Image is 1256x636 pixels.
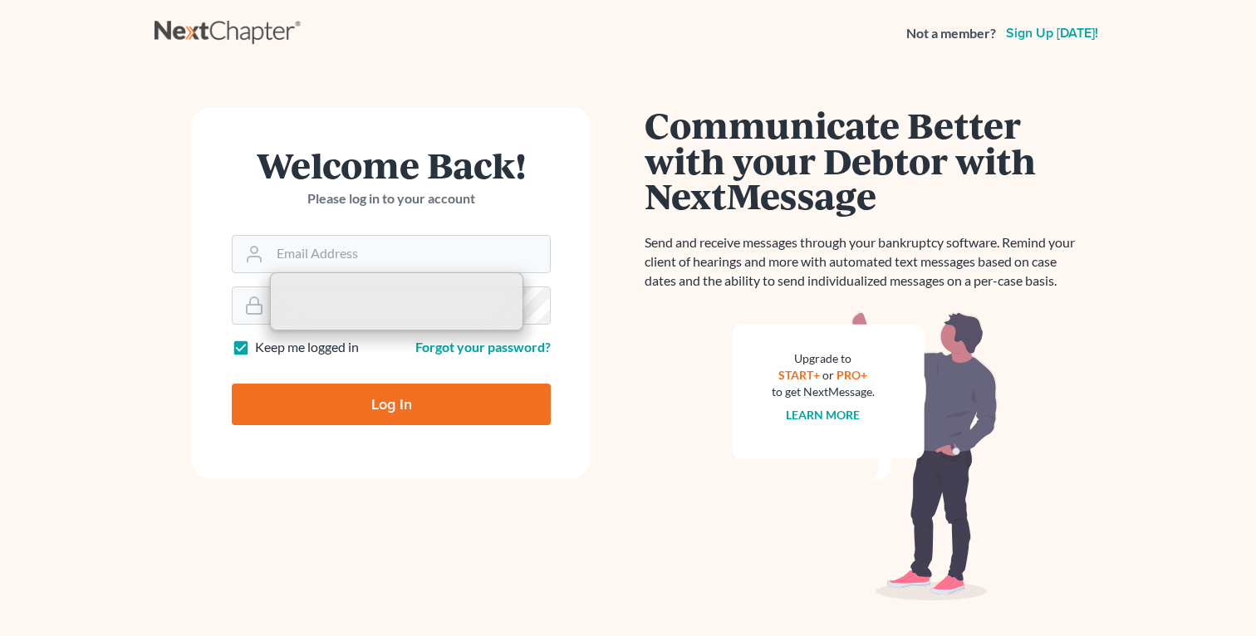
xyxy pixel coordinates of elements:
[232,189,551,208] p: Please log in to your account
[645,107,1085,213] h1: Communicate Better with your Debtor with NextMessage
[255,338,359,357] label: Keep me logged in
[837,368,868,382] a: PRO+
[270,236,550,272] input: Email Address
[779,368,821,382] a: START+
[772,350,875,367] div: Upgrade to
[1003,27,1101,40] a: Sign up [DATE]!
[823,368,835,382] span: or
[787,408,861,422] a: Learn more
[232,384,551,425] input: Log In
[232,147,551,183] h1: Welcome Back!
[906,24,996,43] strong: Not a member?
[732,311,998,601] img: nextmessage_bg-59042aed3d76b12b5cd301f8e5b87938c9018125f34e5fa2b7a6b67550977c72.svg
[415,339,551,355] a: Forgot your password?
[645,233,1085,291] p: Send and receive messages through your bankruptcy software. Remind your client of hearings and mo...
[772,384,875,400] div: to get NextMessage.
